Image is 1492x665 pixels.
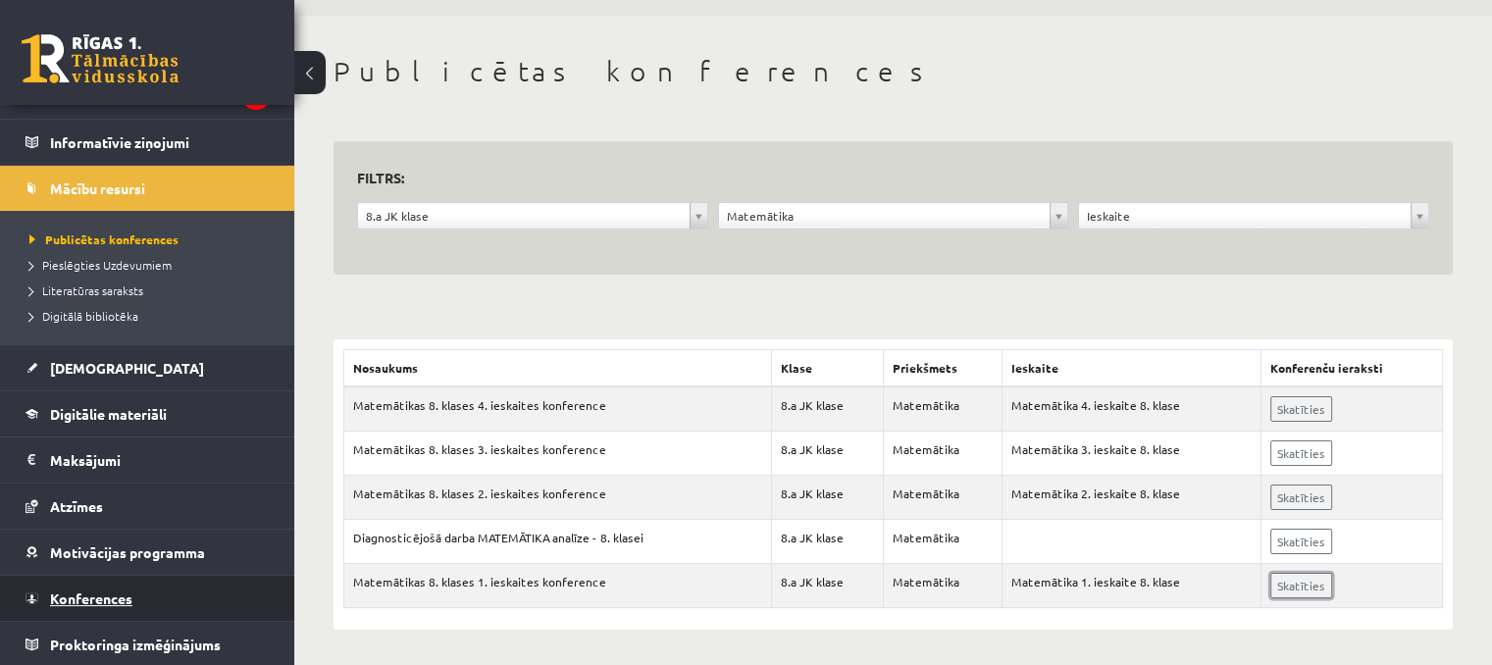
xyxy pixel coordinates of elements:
[344,476,772,520] td: Matemātikas 8. klases 2. ieskaites konference
[29,230,275,248] a: Publicētas konferences
[1002,564,1260,608] td: Matemātika 1. ieskaite 8. klase
[344,432,772,476] td: Matemātikas 8. klases 3. ieskaites konference
[884,520,1002,564] td: Matemātika
[1270,573,1332,598] a: Skatīties
[50,120,270,165] legend: Informatīvie ziņojumi
[727,203,1043,229] span: Matemātika
[884,432,1002,476] td: Matemātika
[1270,485,1332,510] a: Skatīties
[334,55,1453,88] h1: Publicētas konferences
[26,166,270,211] a: Mācību resursi
[29,282,143,298] span: Literatūras saraksts
[50,359,204,377] span: [DEMOGRAPHIC_DATA]
[771,350,884,387] th: Klase
[1002,386,1260,432] td: Matemātika 4. ieskaite 8. klase
[50,589,132,607] span: Konferences
[26,530,270,575] a: Motivācijas programma
[29,231,179,247] span: Publicētas konferences
[26,484,270,529] a: Atzīmes
[771,432,884,476] td: 8.a JK klase
[29,256,275,274] a: Pieslēgties Uzdevumiem
[771,520,884,564] td: 8.a JK klase
[1002,476,1260,520] td: Matemātika 2. ieskaite 8. klase
[50,179,145,197] span: Mācību resursi
[29,307,275,325] a: Digitālā bibliotēka
[1260,350,1442,387] th: Konferenču ieraksti
[26,345,270,390] a: [DEMOGRAPHIC_DATA]
[1002,432,1260,476] td: Matemātika 3. ieskaite 8. klase
[1270,440,1332,466] a: Skatīties
[29,257,172,273] span: Pieslēgties Uzdevumiem
[29,281,275,299] a: Literatūras saraksts
[26,120,270,165] a: Informatīvie ziņojumi
[771,564,884,608] td: 8.a JK klase
[884,386,1002,432] td: Matemātika
[50,636,221,653] span: Proktoringa izmēģinājums
[22,34,179,83] a: Rīgas 1. Tālmācības vidusskola
[50,437,270,483] legend: Maksājumi
[771,476,884,520] td: 8.a JK klase
[884,350,1002,387] th: Priekšmets
[719,203,1068,229] a: Matemātika
[1079,203,1428,229] a: Ieskaite
[26,437,270,483] a: Maksājumi
[1270,396,1332,422] a: Skatīties
[26,576,270,621] a: Konferences
[358,203,707,229] a: 8.a JK klase
[50,543,205,561] span: Motivācijas programma
[884,564,1002,608] td: Matemātika
[366,203,682,229] span: 8.a JK klase
[1270,529,1332,554] a: Skatīties
[344,564,772,608] td: Matemātikas 8. klases 1. ieskaites konference
[771,386,884,432] td: 8.a JK klase
[50,405,167,423] span: Digitālie materiāli
[344,350,772,387] th: Nosaukums
[26,391,270,436] a: Digitālie materiāli
[1002,350,1260,387] th: Ieskaite
[357,165,1406,191] h3: Filtrs:
[884,476,1002,520] td: Matemātika
[1087,203,1403,229] span: Ieskaite
[50,497,103,515] span: Atzīmes
[344,520,772,564] td: Diagnosticējošā darba MATEMĀTIKA analīze - 8. klasei
[344,386,772,432] td: Matemātikas 8. klases 4. ieskaites konference
[29,308,138,324] span: Digitālā bibliotēka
